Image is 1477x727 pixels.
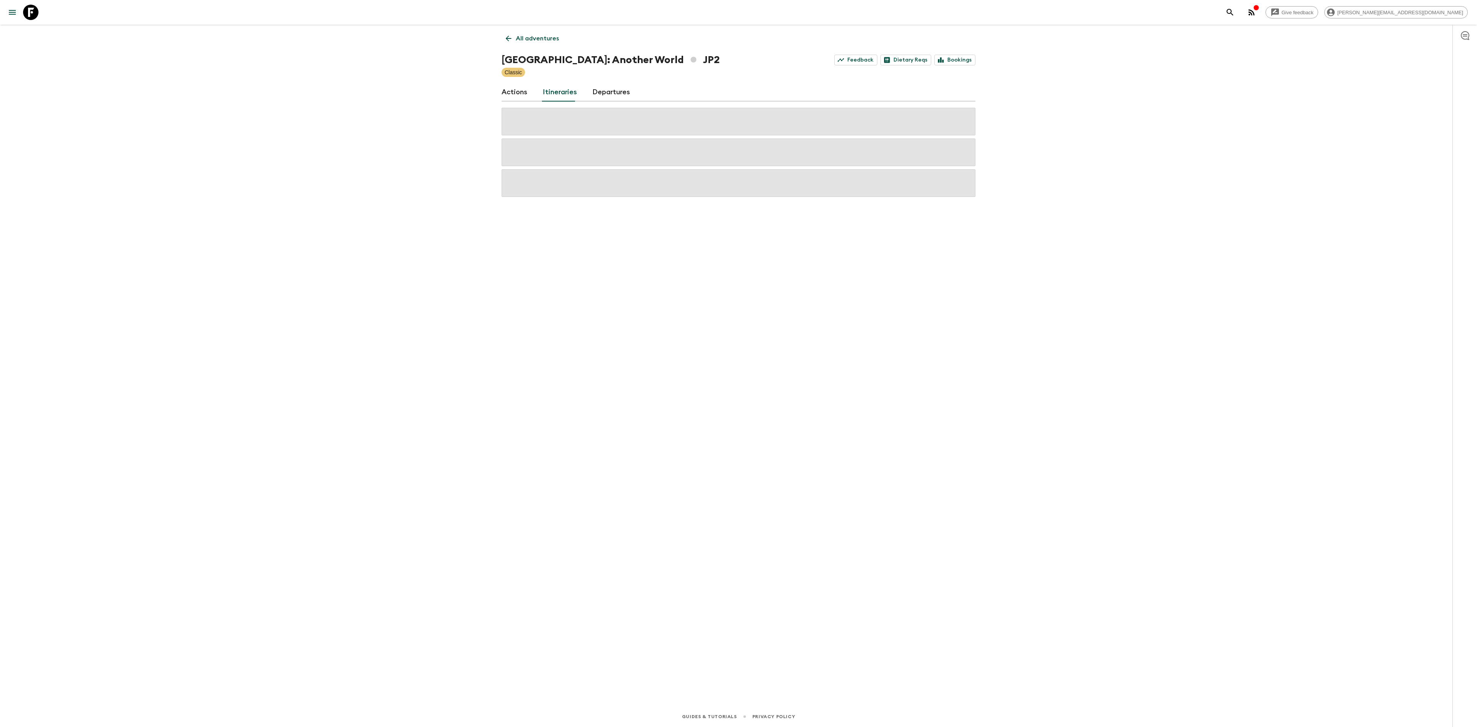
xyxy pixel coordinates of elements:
[5,5,20,20] button: menu
[502,31,563,46] a: All adventures
[592,83,630,102] a: Departures
[502,83,527,102] a: Actions
[516,34,559,43] p: All adventures
[502,52,720,68] h1: [GEOGRAPHIC_DATA]: Another World JP2
[934,55,975,65] a: Bookings
[1324,6,1468,18] div: [PERSON_NAME][EMAIL_ADDRESS][DOMAIN_NAME]
[543,83,577,102] a: Itineraries
[682,712,737,721] a: Guides & Tutorials
[752,712,795,721] a: Privacy Policy
[880,55,931,65] a: Dietary Reqs
[1277,10,1318,15] span: Give feedback
[834,55,877,65] a: Feedback
[1222,5,1238,20] button: search adventures
[1333,10,1467,15] span: [PERSON_NAME][EMAIL_ADDRESS][DOMAIN_NAME]
[1265,6,1318,18] a: Give feedback
[505,68,522,76] p: Classic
